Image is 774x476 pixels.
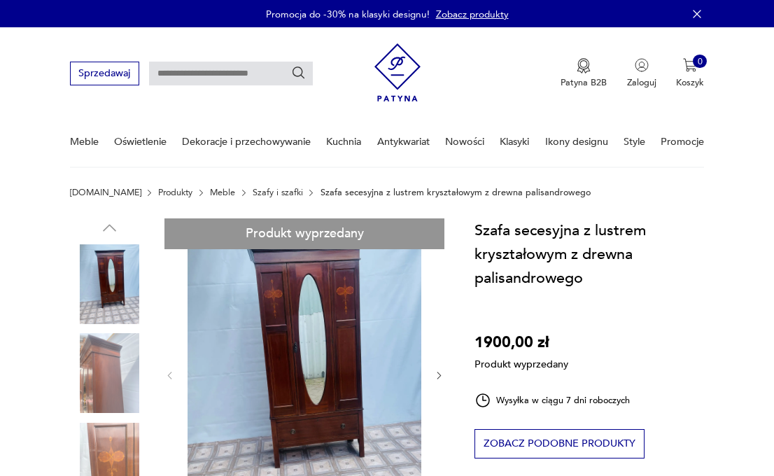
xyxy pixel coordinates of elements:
[561,76,607,89] p: Patyna B2B
[676,58,704,89] button: 0Koszyk
[545,118,608,166] a: Ikony designu
[374,38,421,106] img: Patyna - sklep z meblami i dekoracjami vintage
[624,118,645,166] a: Style
[70,118,99,166] a: Meble
[474,354,568,372] p: Produkt wyprzedany
[474,392,630,409] div: Wysyłka w ciągu 7 dni roboczych
[474,330,568,354] p: 1900,00 zł
[500,118,529,166] a: Klasyki
[436,8,509,21] a: Zobacz produkty
[693,55,707,69] div: 0
[561,58,607,89] a: Ikona medaluPatyna B2B
[661,118,704,166] a: Promocje
[474,218,729,290] h1: Szafa secesyjna z lustrem kryształowym z drewna palisandrowego
[182,118,311,166] a: Dekoracje i przechowywanie
[561,58,607,89] button: Patyna B2B
[70,188,141,197] a: [DOMAIN_NAME]
[253,188,303,197] a: Szafy i szafki
[627,58,656,89] button: Zaloguj
[326,118,361,166] a: Kuchnia
[70,62,139,85] button: Sprzedawaj
[627,76,656,89] p: Zaloguj
[210,188,235,197] a: Meble
[158,188,192,197] a: Produkty
[266,8,430,21] p: Promocja do -30% na klasyki designu!
[676,76,704,89] p: Koszyk
[474,429,644,458] button: Zobacz podobne produkty
[70,70,139,78] a: Sprzedawaj
[635,58,649,72] img: Ikonka użytkownika
[321,188,591,197] p: Szafa secesyjna z lustrem kryształowym z drewna palisandrowego
[683,58,697,72] img: Ikona koszyka
[114,118,167,166] a: Oświetlenie
[377,118,430,166] a: Antykwariat
[445,118,484,166] a: Nowości
[577,58,591,73] img: Ikona medalu
[291,66,307,81] button: Szukaj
